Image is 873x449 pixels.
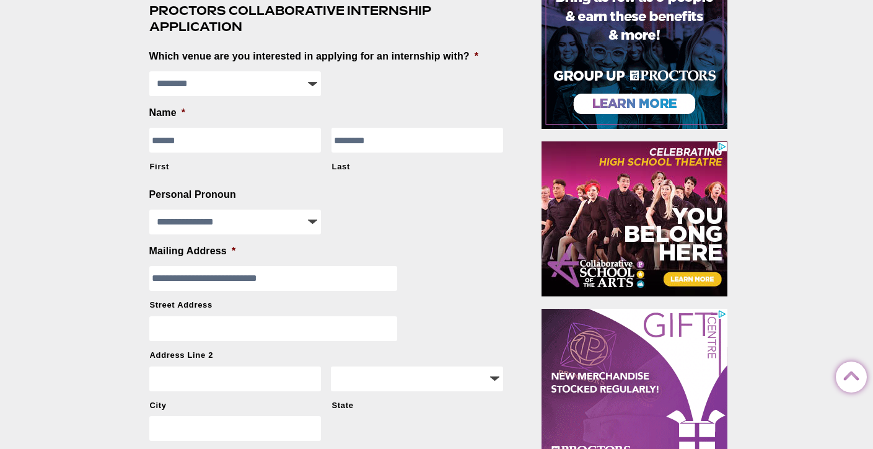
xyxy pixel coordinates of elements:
[149,107,186,120] label: Name
[836,362,861,387] a: Back to Top
[149,50,479,63] label: Which venue are you interested in applying for an internship with?
[150,350,504,361] label: Address Line 2
[331,400,503,411] label: State
[150,300,504,311] label: Street Address
[150,400,322,411] label: City
[149,2,514,35] h3: Proctors Collaborative Internship Application
[542,141,727,296] iframe: Advertisement
[149,189,236,202] label: Personal Pronoun
[149,245,236,258] label: Mailing Address
[150,161,321,172] label: First
[332,161,503,172] label: Last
